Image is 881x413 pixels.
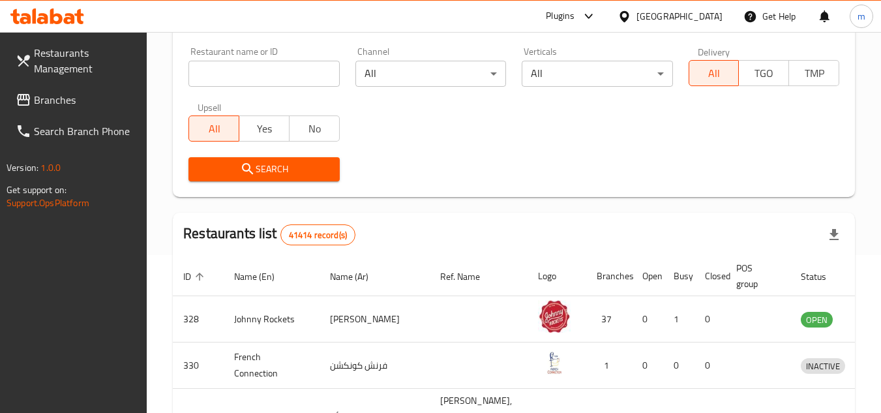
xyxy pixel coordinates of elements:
[188,61,339,87] input: Search for restaurant name or ID..
[173,296,224,343] td: 328
[801,313,833,328] span: OPEN
[289,115,340,142] button: No
[40,159,61,176] span: 1.0.0
[320,296,430,343] td: [PERSON_NAME]
[694,256,726,296] th: Closed
[694,64,734,83] span: All
[632,256,663,296] th: Open
[34,92,137,108] span: Branches
[632,296,663,343] td: 0
[663,256,694,296] th: Busy
[538,346,571,379] img: French Connection
[522,61,672,87] div: All
[239,115,290,142] button: Yes
[330,269,385,284] span: Name (Ar)
[858,9,865,23] span: m
[355,61,506,87] div: All
[198,102,222,112] label: Upsell
[7,181,67,198] span: Get support on:
[224,343,320,389] td: French Connection
[801,359,845,374] span: INACTIVE
[663,296,694,343] td: 1
[173,343,224,389] td: 330
[528,256,586,296] th: Logo
[801,269,843,284] span: Status
[663,343,694,389] td: 0
[632,343,663,389] td: 0
[801,358,845,374] div: INACTIVE
[5,37,147,84] a: Restaurants Management
[183,224,355,245] h2: Restaurants list
[818,219,850,251] div: Export file
[738,60,789,86] button: TGO
[188,115,239,142] button: All
[245,119,284,138] span: Yes
[744,64,784,83] span: TGO
[188,16,839,35] h2: Restaurant search
[636,9,723,23] div: [GEOGRAPHIC_DATA]
[794,64,834,83] span: TMP
[586,256,632,296] th: Branches
[7,159,38,176] span: Version:
[689,60,739,86] button: All
[234,269,291,284] span: Name (En)
[320,343,430,389] td: فرنش كونكشن
[7,194,89,211] a: Support.OpsPlatform
[698,47,730,56] label: Delivery
[199,161,329,177] span: Search
[538,300,571,333] img: Johnny Rockets
[736,260,775,292] span: POS group
[694,343,726,389] td: 0
[183,269,208,284] span: ID
[5,84,147,115] a: Branches
[440,269,497,284] span: Ref. Name
[224,296,320,343] td: Johnny Rockets
[188,157,339,181] button: Search
[34,45,137,76] span: Restaurants Management
[586,296,632,343] td: 37
[5,115,147,147] a: Search Branch Phone
[546,8,575,24] div: Plugins
[694,296,726,343] td: 0
[586,343,632,389] td: 1
[788,60,839,86] button: TMP
[281,229,355,241] span: 41414 record(s)
[194,119,234,138] span: All
[34,123,137,139] span: Search Branch Phone
[295,119,335,138] span: No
